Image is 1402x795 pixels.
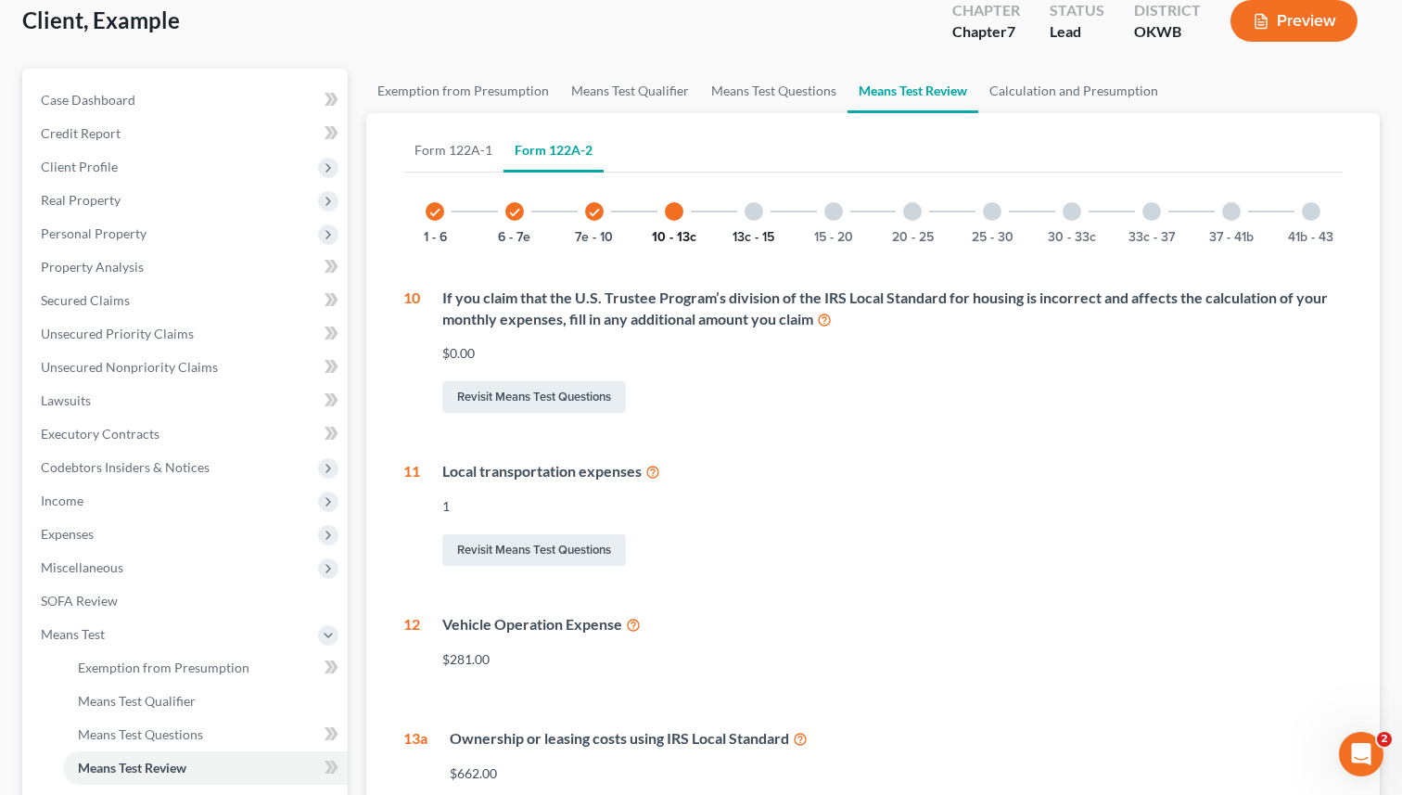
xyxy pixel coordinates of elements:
[442,497,1343,516] div: 1
[41,125,121,141] span: Credit Report
[442,534,626,566] a: Revisit Means Test Questions
[78,660,249,675] span: Exemption from Presumption
[428,206,441,219] i: check
[26,351,348,384] a: Unsecured Nonpriority Claims
[41,159,118,174] span: Client Profile
[41,225,147,241] span: Personal Property
[41,559,123,575] span: Miscellaneous
[442,614,1343,635] div: Vehicle Operation Expense
[1209,231,1254,244] button: 37 - 41b
[1007,22,1015,40] span: 7
[442,461,1343,482] div: Local transportation expenses
[403,614,420,684] div: 12
[652,231,696,244] button: 10 - 13c
[450,728,1343,750] div: Ownership or leasing costs using IRS Local Standard
[848,69,978,113] a: Means Test Review
[41,192,121,208] span: Real Property
[814,231,853,244] button: 15 - 20
[1128,231,1175,244] button: 33c - 37
[41,359,218,375] span: Unsecured Nonpriority Claims
[1339,732,1383,776] iframe: Intercom live chat
[26,250,348,284] a: Property Analysis
[403,288,420,417] div: 10
[26,584,348,618] a: SOFA Review
[63,751,348,785] a: Means Test Review
[733,231,774,244] button: 13c - 15
[41,426,159,442] span: Executory Contracts
[63,651,348,685] a: Exemption from Presumption
[78,760,186,776] span: Means Test Review
[78,693,196,709] span: Means Test Qualifier
[1288,231,1333,244] button: 41b - 43
[978,69,1169,113] a: Calculation and Presumption
[41,493,83,508] span: Income
[442,650,1343,669] div: $281.00
[26,83,348,117] a: Case Dashboard
[41,593,118,609] span: SOFA Review
[26,117,348,150] a: Credit Report
[41,459,210,475] span: Codebtors Insiders & Notices
[41,259,144,275] span: Property Analysis
[26,317,348,351] a: Unsecured Priority Claims
[41,392,91,408] span: Lawsuits
[498,231,530,244] button: 6 - 7e
[588,206,601,219] i: check
[1134,21,1201,43] div: OKWB
[575,231,613,244] button: 7e - 10
[41,292,130,308] span: Secured Claims
[952,21,1020,43] div: Chapter
[1050,21,1104,43] div: Lead
[41,626,105,642] span: Means Test
[22,6,180,33] span: Client, Example
[892,231,934,244] button: 20 - 25
[442,344,1343,363] div: $0.00
[78,726,203,742] span: Means Test Questions
[560,69,700,113] a: Means Test Qualifier
[26,384,348,417] a: Lawsuits
[972,231,1013,244] button: 25 - 30
[1048,231,1096,244] button: 30 - 33c
[508,206,521,219] i: check
[442,381,626,413] a: Revisit Means Test Questions
[366,69,560,113] a: Exemption from Presumption
[41,526,94,542] span: Expenses
[63,685,348,718] a: Means Test Qualifier
[442,288,1343,330] div: If you claim that the U.S. Trustee Program’s division of the IRS Local Standard for housing is in...
[26,284,348,317] a: Secured Claims
[26,417,348,451] a: Executory Contracts
[41,326,194,341] span: Unsecured Priority Claims
[700,69,848,113] a: Means Test Questions
[403,461,420,570] div: 11
[41,92,135,108] span: Case Dashboard
[63,718,348,751] a: Means Test Questions
[424,231,447,244] button: 1 - 6
[503,128,604,173] a: Form 122A-2
[450,764,1343,783] div: $662.00
[403,128,503,173] a: Form 122A-1
[1377,732,1392,747] span: 2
